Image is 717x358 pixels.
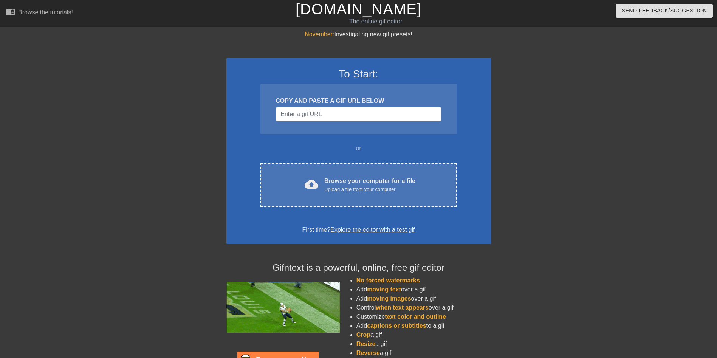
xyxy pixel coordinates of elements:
[356,339,491,349] li: a gif
[305,31,334,37] span: November:
[324,177,415,193] div: Browse your computer for a file
[236,68,481,81] h3: To Start:
[367,295,411,302] span: moving images
[243,17,508,26] div: The online gif editor
[6,7,15,16] span: menu_book
[6,7,73,19] a: Browse the tutorials!
[236,225,481,234] div: First time?
[276,96,441,105] div: COPY AND PASTE A GIF URL BELOW
[324,186,415,193] div: Upload a file from your computer
[356,321,491,330] li: Add to a gif
[356,285,491,294] li: Add over a gif
[616,4,713,18] button: Send Feedback/Suggestion
[296,1,421,17] a: [DOMAIN_NAME]
[356,350,380,356] span: Reverse
[276,107,441,121] input: Username
[367,286,401,293] span: moving text
[226,262,491,273] h4: Gifntext is a powerful, online, free gif editor
[356,349,491,358] li: a gif
[356,341,376,347] span: Resize
[356,303,491,312] li: Control over a gif
[226,282,340,333] img: football_small.gif
[356,312,491,321] li: Customize
[622,6,707,15] span: Send Feedback/Suggestion
[367,322,426,329] span: captions or subtitles
[330,226,415,233] a: Explore the editor with a test gif
[356,332,370,338] span: Crop
[356,330,491,339] li: a gif
[385,313,446,320] span: text color and outline
[226,30,491,39] div: Investigating new gif presets!
[18,9,73,15] div: Browse the tutorials!
[246,144,471,153] div: or
[356,294,491,303] li: Add over a gif
[305,177,318,191] span: cloud_upload
[356,277,420,284] span: No forced watermarks
[376,304,429,311] span: when text appears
